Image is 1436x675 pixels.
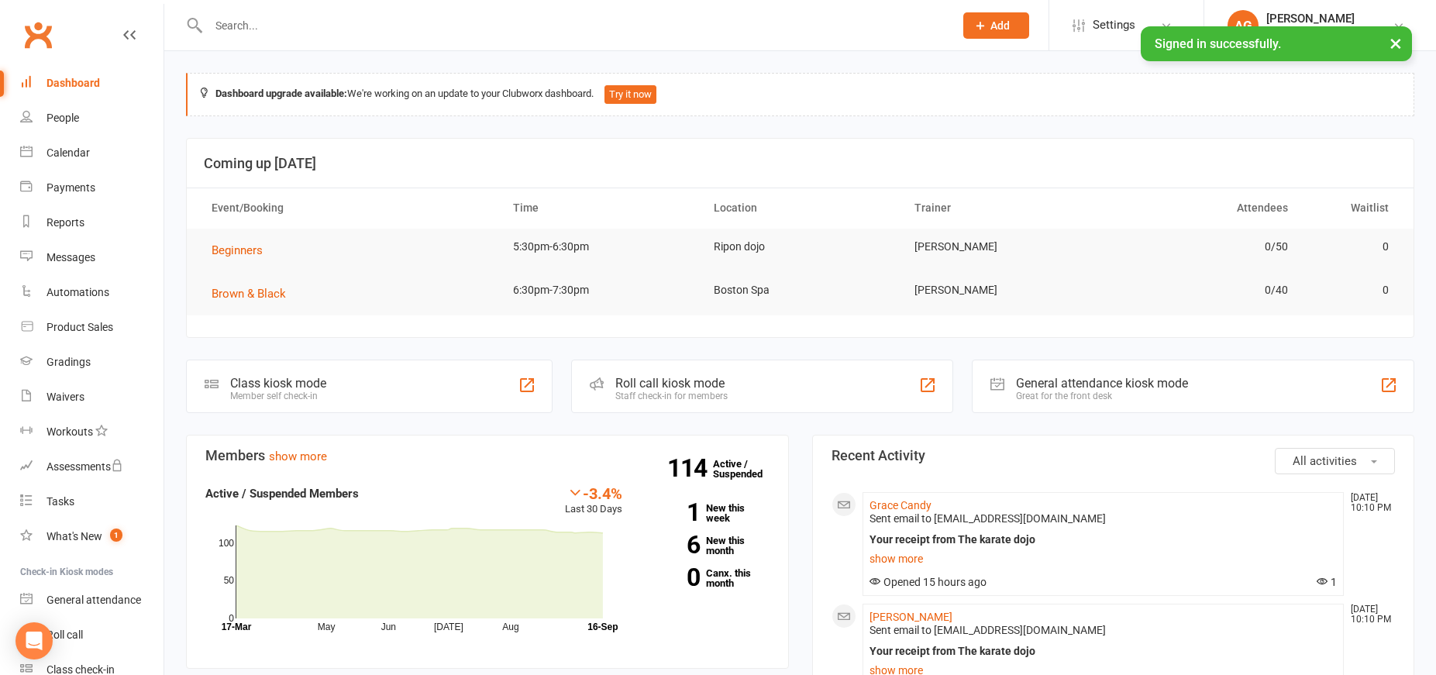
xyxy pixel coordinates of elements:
button: All activities [1275,448,1395,474]
time: [DATE] 10:10 PM [1343,604,1394,625]
a: 0Canx. this month [646,568,769,588]
a: show more [870,548,1338,570]
td: 5:30pm-6:30pm [499,229,700,265]
h3: Members [205,448,770,463]
td: [PERSON_NAME] [901,229,1101,265]
div: Dashboard [46,77,100,89]
a: [PERSON_NAME] [870,611,952,623]
strong: 1 [646,501,700,524]
strong: 6 [646,533,700,556]
a: Grace Candy [870,499,932,511]
div: Messages [46,251,95,263]
time: [DATE] 10:10 PM [1343,493,1394,513]
button: Try it now [604,85,656,104]
strong: Active / Suspended Members [205,487,359,501]
strong: Dashboard upgrade available: [215,88,347,99]
th: Trainer [901,188,1101,228]
strong: 114 [667,456,713,480]
a: 1New this week [646,503,769,523]
div: Gradings [46,356,91,368]
div: Automations [46,286,109,298]
td: 0 [1302,229,1403,265]
div: Your receipt from The karate dojo [870,533,1338,546]
div: General attendance [46,594,141,606]
div: Waivers [46,391,84,403]
div: We're working on an update to your Clubworx dashboard. [186,73,1414,116]
div: Workouts [46,425,93,438]
a: People [20,101,164,136]
a: Automations [20,275,164,310]
th: Waitlist [1302,188,1403,228]
td: Boston Spa [700,272,901,308]
div: Assessments [46,460,123,473]
div: -3.4% [565,484,622,501]
a: Tasks [20,484,164,519]
a: What's New1 [20,519,164,554]
th: Event/Booking [198,188,499,228]
div: Product Sales [46,321,113,333]
button: Add [963,12,1029,39]
th: Time [499,188,700,228]
div: Class kiosk mode [230,376,326,391]
a: 6New this month [646,536,769,556]
div: Staff check-in for members [615,391,728,401]
input: Search... [204,15,943,36]
span: 1 [110,529,122,542]
div: People [46,112,79,124]
td: 0/50 [1101,229,1302,265]
a: Messages [20,240,164,275]
span: Signed in successfully. [1155,36,1281,51]
button: × [1382,26,1410,60]
a: Reports [20,205,164,240]
div: Last 30 Days [565,484,622,518]
span: Sent email to [EMAIL_ADDRESS][DOMAIN_NAME] [870,624,1106,636]
td: 0/40 [1101,272,1302,308]
div: Tasks [46,495,74,508]
div: General attendance kiosk mode [1016,376,1188,391]
a: show more [269,449,327,463]
div: Roll call kiosk mode [615,376,728,391]
a: Assessments [20,449,164,484]
a: General attendance kiosk mode [20,583,164,618]
a: Product Sales [20,310,164,345]
span: Brown & Black [212,287,286,301]
span: Sent email to [EMAIL_ADDRESS][DOMAIN_NAME] [870,512,1106,525]
a: Dashboard [20,66,164,101]
span: Settings [1093,8,1135,43]
span: All activities [1293,454,1357,468]
span: Add [990,19,1010,32]
th: Attendees [1101,188,1302,228]
div: Your receipt from The karate dojo [870,645,1338,658]
button: Beginners [212,241,274,260]
td: 0 [1302,272,1403,308]
a: Gradings [20,345,164,380]
div: Payments [46,181,95,194]
a: 114Active / Suspended [713,447,781,491]
button: Brown & Black [212,284,297,303]
td: 6:30pm-7:30pm [499,272,700,308]
div: [PERSON_NAME] [1266,12,1355,26]
span: 1 [1317,576,1337,588]
a: Workouts [20,415,164,449]
a: Payments [20,170,164,205]
h3: Recent Activity [832,448,1396,463]
div: Calendar [46,146,90,159]
td: [PERSON_NAME] [901,272,1101,308]
div: Open Intercom Messenger [15,622,53,660]
h3: Coming up [DATE] [204,156,1396,171]
a: Waivers [20,380,164,415]
div: The karate dojo [1266,26,1355,40]
strong: 0 [646,566,700,589]
span: Opened 15 hours ago [870,576,987,588]
span: Beginners [212,243,263,257]
div: Reports [46,216,84,229]
a: Roll call [20,618,164,653]
div: Great for the front desk [1016,391,1188,401]
div: What's New [46,530,102,542]
div: Roll call [46,629,83,641]
a: Clubworx [19,15,57,54]
a: Calendar [20,136,164,170]
div: Member self check-in [230,391,326,401]
div: AG [1228,10,1259,41]
th: Location [700,188,901,228]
